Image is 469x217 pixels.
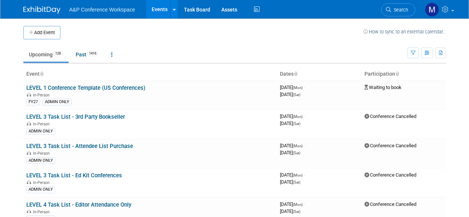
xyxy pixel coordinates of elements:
span: A&P Conference Workspace [69,7,135,13]
span: [DATE] [280,143,305,148]
span: (Sat) [293,93,300,97]
a: Sort by Participation Type [395,71,399,77]
span: [DATE] [280,150,300,155]
a: Search [381,3,415,16]
span: Conference Cancelled [364,143,416,148]
span: In-Person [33,210,52,214]
span: [DATE] [280,201,305,207]
a: LEVEL 3 Task List - Ed Kit Conferences [26,172,122,179]
button: Add Event [23,26,60,39]
div: ADMIN ONLY [26,128,55,135]
img: In-Person Event [27,122,31,125]
span: [DATE] [280,208,300,214]
a: How to sync to an external calendar... [363,29,446,34]
span: (Mon) [293,173,303,177]
a: Sort by Start Date [294,71,297,77]
span: In-Person [33,151,52,156]
span: [DATE] [280,172,305,178]
span: Waiting to book [364,85,402,90]
a: LEVEL 1 Conference Template (US Conferences) [26,85,145,91]
th: Dates [277,68,361,80]
a: LEVEL 3 Task List - Attendee List Purchase [26,143,133,149]
th: Participation [361,68,446,80]
span: (Mon) [293,203,303,207]
span: (Sat) [293,151,300,155]
span: Conference Cancelled [364,114,416,119]
span: [DATE] [280,121,300,126]
img: In-Person Event [27,210,31,213]
span: (Sat) [293,210,300,214]
a: Upcoming128 [23,47,69,62]
span: Conference Cancelled [364,172,416,178]
span: 128 [53,51,63,56]
span: - [304,143,305,148]
span: - [304,85,305,90]
span: [DATE] [280,179,300,185]
span: [DATE] [280,92,300,97]
span: (Sat) [293,122,300,126]
a: Past1416 [70,47,104,62]
span: - [304,172,305,178]
a: Sort by Event Name [40,71,43,77]
span: Search [391,7,408,13]
a: LEVEL 3 Task List - 3rd Party Bookseller [26,114,125,120]
span: (Mon) [293,86,303,90]
img: In-Person Event [27,180,31,184]
span: In-Person [33,122,52,126]
th: Event [23,68,277,80]
span: [DATE] [280,114,305,119]
div: ADMIN ONLY [26,157,55,164]
div: ADMIN ONLY [43,99,72,105]
div: ADMIN ONLY [26,186,55,193]
span: (Sat) [293,180,300,184]
span: - [304,114,305,119]
span: (Mon) [293,115,303,119]
span: In-Person [33,93,52,98]
span: (Mon) [293,144,303,148]
img: ExhibitDay [23,6,60,14]
span: 1416 [87,51,99,56]
span: In-Person [33,180,52,185]
span: - [304,201,305,207]
img: In-Person Event [27,93,31,96]
span: [DATE] [280,85,305,90]
span: Conference Cancelled [364,201,416,207]
a: LEVEL 4 Task List - Editor Attendance Only [26,201,131,208]
img: Mark Strong [425,3,439,17]
img: In-Person Event [27,151,31,155]
div: FY27 [26,99,40,105]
